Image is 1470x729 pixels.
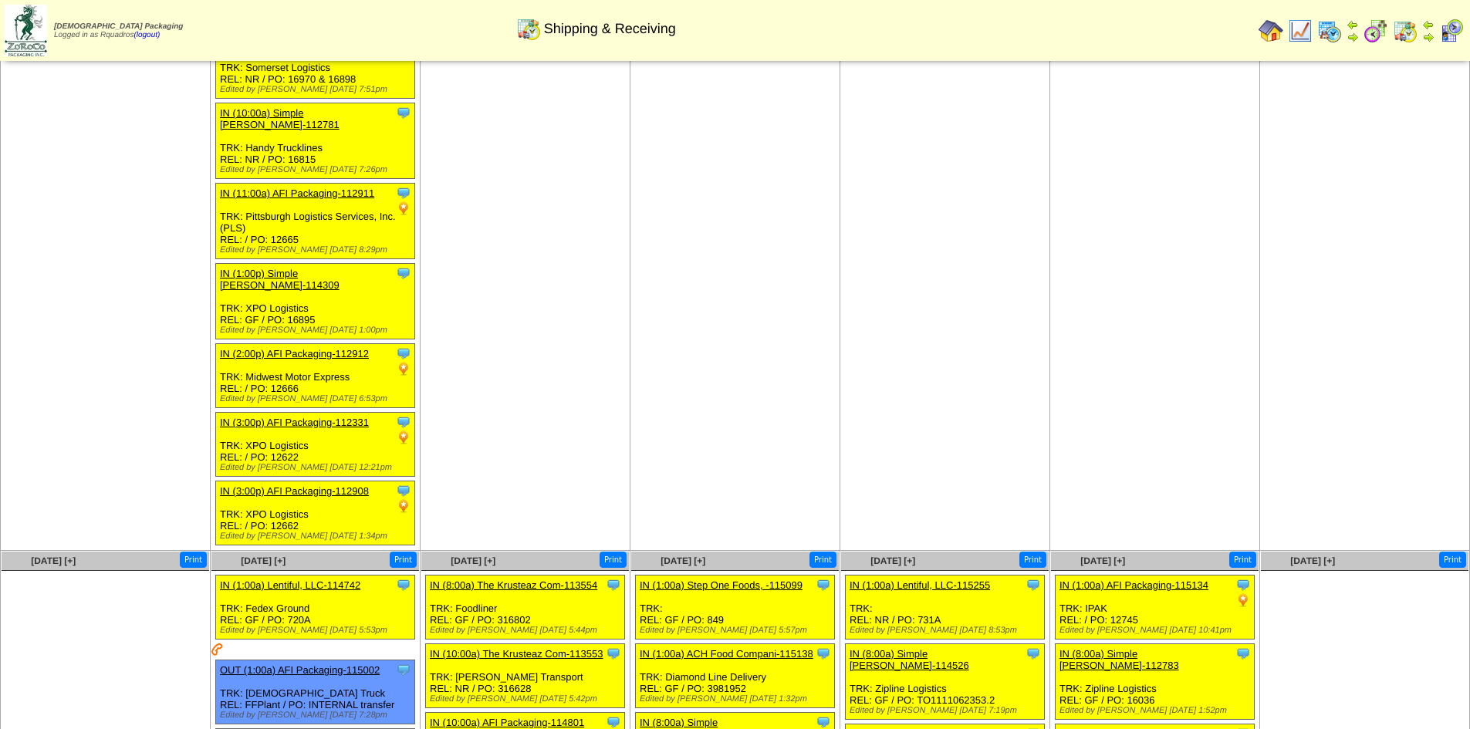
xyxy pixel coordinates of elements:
[1056,575,1255,640] div: TRK: IPAK REL: / PO: 12745
[516,16,541,41] img: calendarinout.gif
[1019,552,1046,568] button: Print
[426,575,625,640] div: TRK: Foodliner REL: GF / PO: 316802
[1422,19,1435,31] img: arrowleft.gif
[216,264,415,339] div: TRK: XPO Logistics REL: GF / PO: 16895
[396,430,411,445] img: PO
[396,662,411,677] img: Tooltip
[396,105,411,120] img: Tooltip
[211,643,224,656] img: Customer has been contacted and delivery has been arranged
[430,694,624,704] div: Edited by [PERSON_NAME] [DATE] 5:42pm
[220,626,414,635] div: Edited by [PERSON_NAME] [DATE] 5:53pm
[396,265,411,281] img: Tooltip
[1059,648,1179,671] a: IN (8:00a) Simple [PERSON_NAME]-112783
[451,555,495,566] a: [DATE] [+]
[1439,19,1464,43] img: calendarcustomer.gif
[1364,19,1388,43] img: calendarblend.gif
[1026,646,1041,661] img: Tooltip
[216,413,415,477] div: TRK: XPO Logistics REL: / PO: 12622
[54,22,183,31] span: [DEMOGRAPHIC_DATA] Packaging
[220,85,414,94] div: Edited by [PERSON_NAME] [DATE] 7:51pm
[430,626,624,635] div: Edited by [PERSON_NAME] [DATE] 5:44pm
[220,664,380,676] a: OUT (1:00a) AFI Packaging-115002
[640,648,813,660] a: IN (1:00a) ACH Food Compani-115138
[1059,579,1208,591] a: IN (1:00a) AFI Packaging-115134
[850,579,990,591] a: IN (1:00a) Lentiful, LLC-115255
[220,463,414,472] div: Edited by [PERSON_NAME] [DATE] 12:21pm
[1347,31,1359,43] img: arrowright.gif
[216,184,415,259] div: TRK: Pittsburgh Logistics Services, Inc. (PLS) REL: / PO: 12665
[1317,19,1342,43] img: calendarprod.gif
[216,344,415,408] div: TRK: Midwest Motor Express REL: / PO: 12666
[54,22,183,39] span: Logged in as Rquadros
[133,31,160,39] a: (logout)
[1393,19,1418,43] img: calendarinout.gif
[31,555,76,566] a: [DATE] [+]
[220,579,360,591] a: IN (1:00a) Lentiful, LLC-114742
[220,485,369,497] a: IN (3:00p) AFI Packaging-112908
[241,555,286,566] a: [DATE] [+]
[220,165,414,174] div: Edited by [PERSON_NAME] [DATE] 7:26pm
[396,185,411,201] img: Tooltip
[850,648,969,671] a: IN (8:00a) Simple [PERSON_NAME]-114526
[1422,31,1435,43] img: arrowright.gif
[846,644,1045,720] div: TRK: Zipline Logistics REL: GF / PO: TO1111062353.2
[850,626,1044,635] div: Edited by [PERSON_NAME] [DATE] 8:53pm
[1290,555,1335,566] a: [DATE] [+]
[816,577,831,592] img: Tooltip
[430,648,603,660] a: IN (10:00a) The Krusteaz Com-113553
[396,414,411,430] img: Tooltip
[1288,19,1313,43] img: line_graph.gif
[430,579,597,591] a: IN (8:00a) The Krusteaz Com-113554
[816,646,831,661] img: Tooltip
[1229,552,1256,568] button: Print
[640,626,834,635] div: Edited by [PERSON_NAME] [DATE] 5:57pm
[606,577,621,592] img: Tooltip
[220,417,369,428] a: IN (3:00p) AFI Packaging-112331
[180,552,207,568] button: Print
[846,575,1045,640] div: TRK: REL: NR / PO: 731A
[640,579,803,591] a: IN (1:00a) Step One Foods, -115099
[220,107,340,130] a: IN (10:00a) Simple [PERSON_NAME]-112781
[636,644,835,708] div: TRK: Diamond Line Delivery REL: GF / PO: 3981952
[216,575,415,640] div: TRK: Fedex Ground REL: GF / PO: 720A
[396,577,411,592] img: Tooltip
[544,21,676,37] span: Shipping & Receiving
[220,348,369,359] a: IN (2:00p) AFI Packaging-112912
[1235,646,1251,661] img: Tooltip
[606,646,621,661] img: Tooltip
[216,660,415,724] div: TRK: [DEMOGRAPHIC_DATA] Truck REL: FFPlant / PO: INTERNAL transfer
[1235,592,1251,608] img: PO
[1059,626,1254,635] div: Edited by [PERSON_NAME] [DATE] 10:41pm
[216,103,415,179] div: TRK: Handy Trucklines REL: NR / PO: 16815
[661,555,705,566] a: [DATE] [+]
[870,555,915,566] a: [DATE] [+]
[1080,555,1125,566] a: [DATE] [+]
[220,245,414,255] div: Edited by [PERSON_NAME] [DATE] 8:29pm
[1347,19,1359,31] img: arrowleft.gif
[600,552,627,568] button: Print
[220,710,414,720] div: Edited by [PERSON_NAME] [DATE] 7:28pm
[1439,552,1466,568] button: Print
[396,361,411,376] img: PO
[220,326,414,335] div: Edited by [PERSON_NAME] [DATE] 1:00pm
[1059,706,1254,715] div: Edited by [PERSON_NAME] [DATE] 1:52pm
[1259,19,1283,43] img: home.gif
[850,706,1044,715] div: Edited by [PERSON_NAME] [DATE] 7:19pm
[636,575,835,640] div: TRK: REL: GF / PO: 849
[430,717,584,728] a: IN (10:00a) AFI Packaging-114801
[220,268,340,291] a: IN (1:00p) Simple [PERSON_NAME]-114309
[1056,644,1255,720] div: TRK: Zipline Logistics REL: GF / PO: 16036
[220,187,374,199] a: IN (11:00a) AFI Packaging-112911
[809,552,836,568] button: Print
[426,644,625,708] div: TRK: [PERSON_NAME] Transport REL: NR / PO: 316628
[640,694,834,704] div: Edited by [PERSON_NAME] [DATE] 1:32pm
[390,552,417,568] button: Print
[216,481,415,545] div: TRK: XPO Logistics REL: / PO: 12662
[396,498,411,514] img: PO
